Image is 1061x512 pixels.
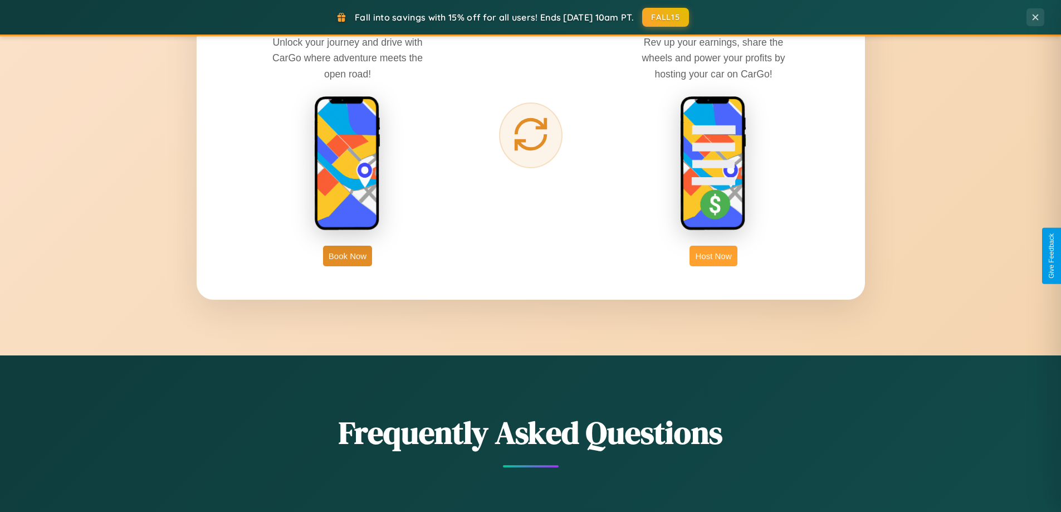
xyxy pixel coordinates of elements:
div: Give Feedback [1048,233,1055,279]
h2: Frequently Asked Questions [197,411,865,454]
span: Fall into savings with 15% off for all users! Ends [DATE] 10am PT. [355,12,634,23]
p: Rev up your earnings, share the wheels and power your profits by hosting your car on CarGo! [630,35,797,81]
img: rent phone [314,96,381,232]
button: Book Now [323,246,372,266]
p: Unlock your journey and drive with CarGo where adventure meets the open road! [264,35,431,81]
button: FALL15 [642,8,689,27]
button: Host Now [690,246,737,266]
img: host phone [680,96,747,232]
